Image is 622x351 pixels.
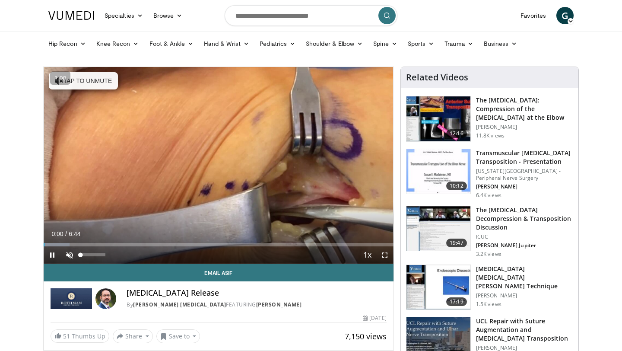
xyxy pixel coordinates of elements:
h3: The [MEDICAL_DATA] Decompression & Transposition Discussion [476,206,573,232]
a: Favorites [515,7,551,24]
a: 51 Thumbs Up [51,329,109,343]
p: [PERSON_NAME] [476,124,573,131]
a: Spine [368,35,402,52]
img: Avatar [95,288,116,309]
img: VuMedi Logo [48,11,94,20]
a: Browse [148,7,188,24]
a: Pediatrics [254,35,301,52]
p: ICUC [476,233,573,240]
button: Unmute [61,246,78,264]
span: 7,150 views [345,331,387,341]
span: 19:47 [446,239,467,247]
button: Tap to unmute [49,72,118,89]
h4: [MEDICAL_DATA] Release [127,288,387,298]
p: [PERSON_NAME] [476,183,573,190]
p: [PERSON_NAME] Jupiter [476,242,573,249]
img: 318001_0003_1.png.150x105_q85_crop-smart_upscale.jpg [406,265,470,310]
a: Shoulder & Elbow [301,35,368,52]
button: Fullscreen [376,246,394,264]
h3: Transmuscular [MEDICAL_DATA] Transposition - Presentation [476,149,573,166]
img: Vumedi-Screen-Cap_1.jpg.150x105_q85_crop-smart_upscale.jpg [406,149,470,194]
h3: The [MEDICAL_DATA]: Compression of the [MEDICAL_DATA] at the Elbow [476,96,573,122]
a: Specialties [99,7,148,24]
span: 17:19 [446,297,467,306]
a: Business [479,35,523,52]
a: Sports [403,35,440,52]
span: 0:00 [51,230,63,237]
a: Foot & Ankle [144,35,199,52]
p: 3.2K views [476,251,501,258]
span: / [65,230,67,237]
button: Playback Rate [359,246,376,264]
a: 10:12 Transmuscular [MEDICAL_DATA] Transposition - Presentation [US_STATE][GEOGRAPHIC_DATA] - Per... [406,149,573,199]
h4: Related Videos [406,72,468,83]
p: 11.8K views [476,132,505,139]
span: 12:16 [446,129,467,138]
a: [PERSON_NAME] [256,301,302,308]
span: 51 [63,332,70,340]
p: 6.4K views [476,192,501,199]
span: 10:12 [446,182,467,190]
a: 12:16 The [MEDICAL_DATA]: Compression of the [MEDICAL_DATA] at the Elbow [PERSON_NAME] 11.8K views [406,96,573,142]
p: [PERSON_NAME] [476,292,573,299]
button: Save to [156,329,200,343]
div: Progress Bar [44,243,394,246]
p: 1.5K views [476,301,501,308]
div: By FEATURING [127,301,387,309]
a: [PERSON_NAME] [MEDICAL_DATA] [133,301,226,308]
a: Trauma [439,35,479,52]
img: 318007_0003_1.png.150x105_q85_crop-smart_upscale.jpg [406,96,470,141]
h3: UCL Repair with Suture Augmentation and [MEDICAL_DATA] Transposition [476,317,573,343]
a: 17:19 [MEDICAL_DATA] [MEDICAL_DATA] [PERSON_NAME] Technique [PERSON_NAME] 1.5K views [406,265,573,310]
img: 318055_0000_1.png.150x105_q85_crop-smart_upscale.jpg [406,206,470,251]
a: Email Asif [44,264,394,281]
a: G [556,7,574,24]
img: Rothman Hand Surgery [51,288,92,309]
button: Pause [44,246,61,264]
a: Knee Recon [91,35,144,52]
div: [DATE] [363,314,386,322]
video-js: Video Player [44,67,394,264]
span: 6:44 [69,230,80,237]
h3: [MEDICAL_DATA] [MEDICAL_DATA] [PERSON_NAME] Technique [476,265,573,290]
a: Hip Recon [43,35,91,52]
p: [US_STATE][GEOGRAPHIC_DATA] - Peripheral Nerve Surgery [476,168,573,182]
input: Search topics, interventions [225,5,397,26]
div: Volume Level [80,253,105,256]
a: Hand & Wrist [199,35,254,52]
a: 19:47 The [MEDICAL_DATA] Decompression & Transposition Discussion ICUC [PERSON_NAME] Jupiter 3.2K... [406,206,573,258]
button: Share [113,329,153,343]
